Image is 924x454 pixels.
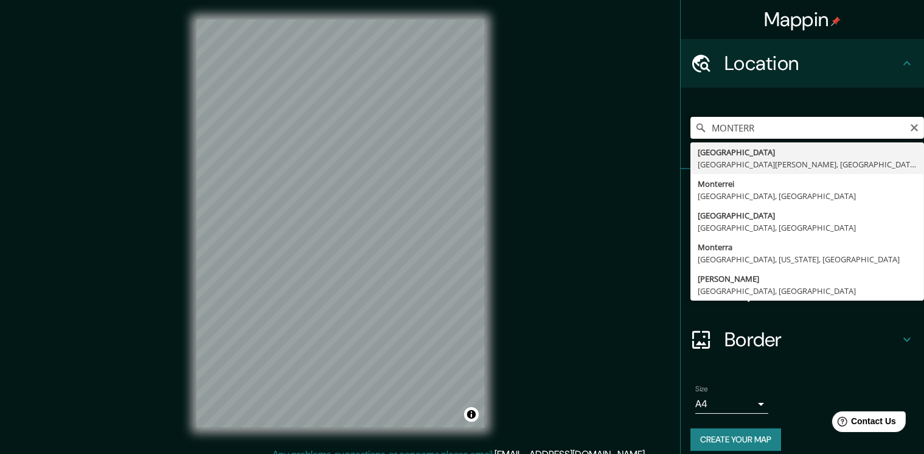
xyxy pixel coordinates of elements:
div: Location [681,39,924,88]
h4: Layout [724,279,900,303]
div: Style [681,218,924,267]
h4: Mappin [764,7,841,32]
div: Monterra [698,241,917,253]
div: Layout [681,267,924,315]
h4: Border [724,327,900,352]
h4: Location [724,51,900,75]
div: [GEOGRAPHIC_DATA], [GEOGRAPHIC_DATA] [698,222,917,234]
button: Create your map [690,428,781,451]
div: Border [681,315,924,364]
img: pin-icon.png [831,16,841,26]
iframe: Help widget launcher [816,407,911,441]
canvas: Map [196,19,485,428]
div: [GEOGRAPHIC_DATA] [698,209,917,222]
div: [PERSON_NAME] [698,273,917,285]
input: Pick your city or area [690,117,924,139]
button: Clear [909,121,919,133]
div: [GEOGRAPHIC_DATA], [US_STATE], [GEOGRAPHIC_DATA] [698,253,917,265]
div: Monterrei [698,178,917,190]
div: [GEOGRAPHIC_DATA][PERSON_NAME], [GEOGRAPHIC_DATA] [698,158,917,170]
div: [GEOGRAPHIC_DATA] [698,146,917,158]
div: Pins [681,169,924,218]
label: Size [695,384,708,394]
button: Toggle attribution [464,407,479,422]
div: [GEOGRAPHIC_DATA], [GEOGRAPHIC_DATA] [698,285,917,297]
div: [GEOGRAPHIC_DATA], [GEOGRAPHIC_DATA] [698,190,917,202]
div: A4 [695,394,768,414]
